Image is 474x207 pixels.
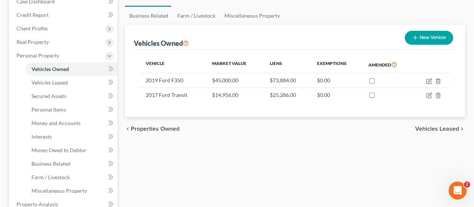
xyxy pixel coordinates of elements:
button: Vehicles Leased chevron_right [415,126,465,132]
a: Credit Report [10,8,117,22]
div: Vehicles Owned [134,39,189,48]
a: Money Owed to Debtor [25,144,117,157]
a: Farm / Livestock [173,7,220,25]
span: Properties Owned [131,126,179,132]
td: $45,000.00 [206,73,263,88]
span: Credit Report [16,12,49,18]
a: Vehicles Leased [25,76,117,89]
td: $73,884.00 [264,73,311,88]
span: Interests [31,133,52,140]
th: Market Value [206,56,263,73]
a: Business Related [125,7,173,25]
a: Miscellaneous Property [220,7,284,25]
a: Money and Accounts [25,116,117,130]
span: Secured Assets [31,93,66,99]
td: 2019 Ford F350 [140,73,206,88]
td: $14,956.00 [206,88,263,102]
span: Money and Accounts [31,120,81,126]
th: Liens [264,56,311,73]
a: Secured Assets [25,89,117,103]
span: Miscellaneous Property [31,187,87,194]
a: Miscellaneous Property [25,184,117,198]
span: Client Profile [16,25,48,32]
span: 2 [464,181,470,187]
td: $0.00 [311,73,362,88]
button: New Vehicle [405,31,453,45]
span: Vehicles Leased [415,126,459,132]
span: Business Related [31,160,70,167]
span: Money Owed to Debtor [31,147,87,153]
span: Personal Property [16,52,59,59]
th: Exemptions [311,56,362,73]
a: Vehicles Owned [25,62,117,76]
a: Farm / Livestock [25,171,117,184]
th: Amended [362,56,413,73]
a: Business Related [25,157,117,171]
td: $0.00 [311,88,362,102]
i: chevron_right [459,126,465,132]
button: chevron_left Properties Owned [125,126,179,132]
span: Real Property [16,39,49,45]
th: Vehicle [140,56,206,73]
i: chevron_left [125,126,131,132]
a: Interests [25,130,117,144]
span: Personal Items [31,106,66,113]
span: Farm / Livestock [31,174,70,180]
a: Personal Items [25,103,117,116]
td: $25,286.00 [264,88,311,102]
iframe: Intercom live chat [449,181,467,199]
td: 2017 Ford Transit [140,88,206,102]
span: Vehicles Leased [31,79,68,86]
span: Vehicles Owned [31,66,69,72]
